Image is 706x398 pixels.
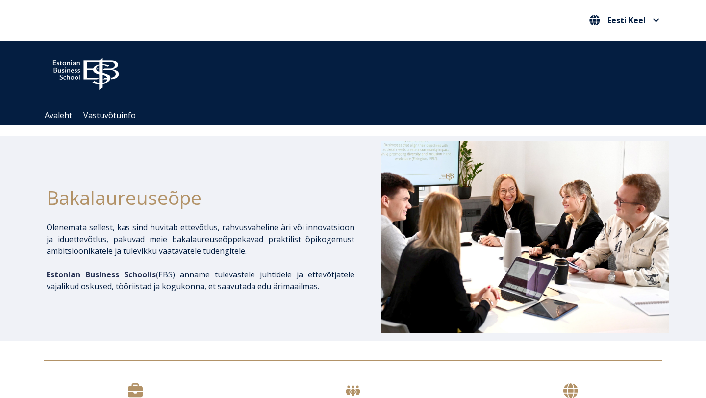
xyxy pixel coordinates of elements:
div: Navigation Menu [39,105,677,125]
span: ( [47,269,158,280]
img: ebs_logo2016_white [44,50,127,93]
h1: Bakalaureuseõpe [47,183,354,212]
a: Avaleht [45,110,72,121]
p: Olenemata sellest, kas sind huvitab ettevõtlus, rahvusvaheline äri või innovatsioon ja iduettevõt... [47,222,354,257]
img: Bakalaureusetudengid [381,141,669,333]
span: Estonian Business Schoolis [47,269,156,280]
p: EBS) anname tulevastele juhtidele ja ettevõtjatele vajalikud oskused, tööriistad ja kogukonna, et... [47,269,354,292]
span: Eesti Keel [607,16,646,24]
button: Eesti Keel [587,12,662,28]
a: Vastuvõtuinfo [83,110,136,121]
nav: Vali oma keel [587,12,662,28]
